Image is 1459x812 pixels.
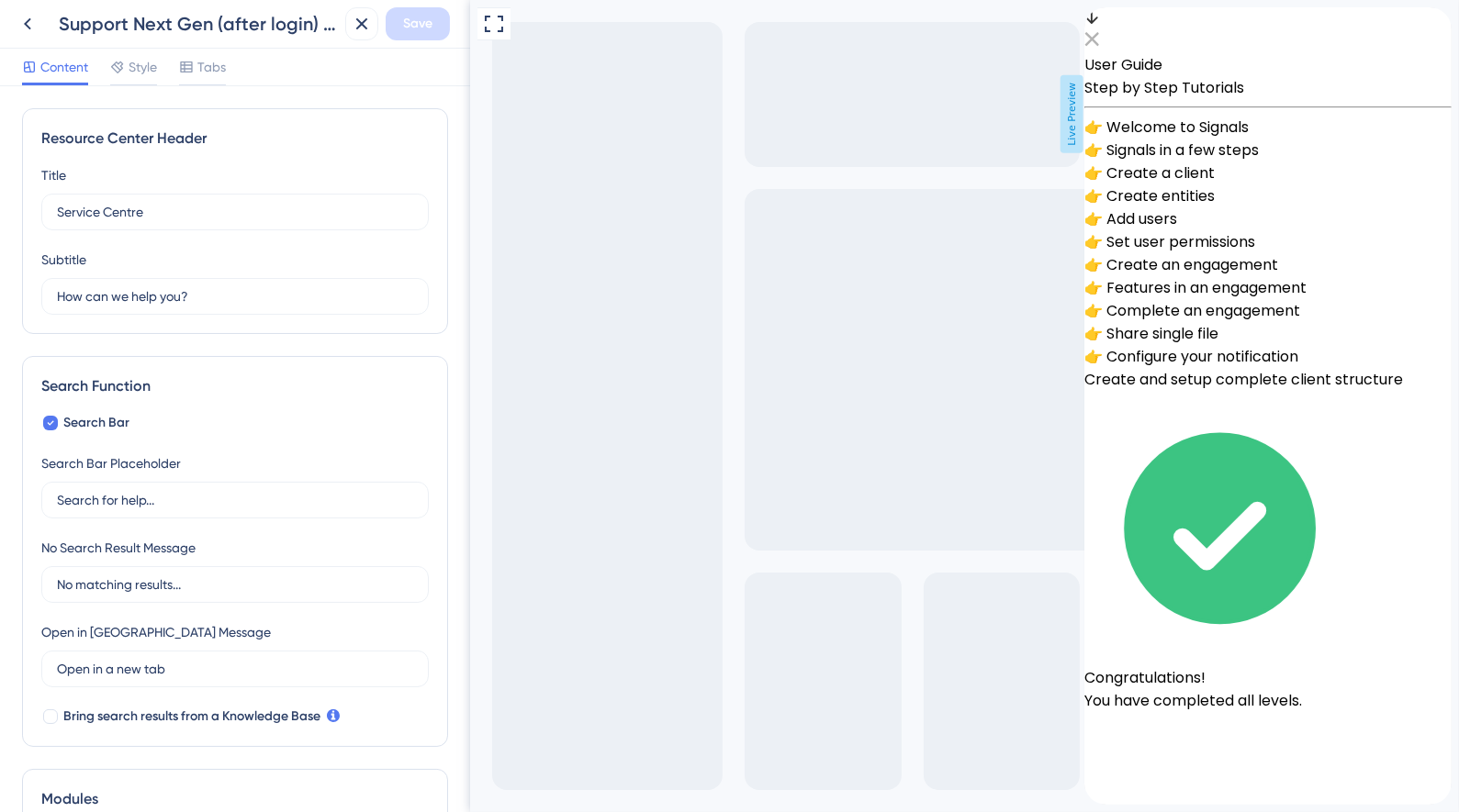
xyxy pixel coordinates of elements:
button: Save [386,7,450,40]
span: Service Centre [15,5,118,27]
div: Support Next Gen (after login) - TST [59,11,338,37]
div: Search Bar Placeholder [41,452,181,474]
input: Search for help... [57,490,413,510]
div: 3 [129,9,136,24]
div: Open in [GEOGRAPHIC_DATA] Message [41,621,271,643]
input: Open in a new tab [57,659,413,679]
span: Save [403,13,432,35]
div: Subtitle [41,249,86,271]
span: Search Bar [63,412,129,434]
div: Search Function [41,375,429,397]
div: Modules [41,788,429,810]
input: Description [57,286,413,306]
input: Title [57,202,413,222]
div: No Search Result Message [41,537,196,559]
span: Bring search results from a Knowledge Base [63,706,320,728]
div: Title [41,164,66,186]
span: Tabs [197,56,226,78]
div: Resource Center Header [41,128,429,150]
input: No matching results... [57,574,413,595]
span: Style [129,56,157,78]
span: Live Preview [590,75,613,153]
span: Content [40,56,88,78]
